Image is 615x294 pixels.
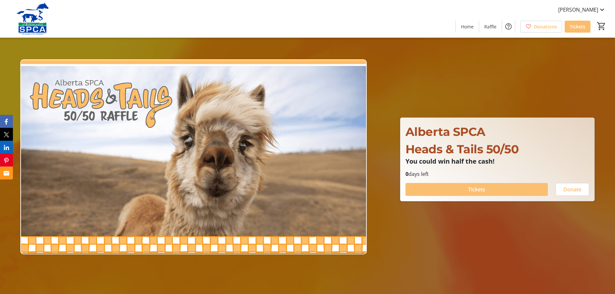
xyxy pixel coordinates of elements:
span: Home [461,23,474,30]
span: Heads & Tails 50/50 [405,142,519,156]
span: Tickets [570,23,585,30]
span: 0 [405,170,408,177]
a: Tickets [565,21,590,33]
button: Cart [596,20,607,32]
span: [PERSON_NAME] [558,6,598,14]
p: You could win half the cash! [405,158,589,165]
p: days left [405,170,589,178]
a: Donations [520,21,562,33]
a: Home [456,21,479,33]
button: Help [502,20,515,33]
img: Campaign CTA Media Photo [20,59,367,254]
span: Alberta SPCA [405,125,486,139]
span: Tickets [468,186,485,193]
span: Donate [563,186,581,193]
button: [PERSON_NAME] [553,5,611,15]
span: Donations [534,23,557,30]
button: Donate [556,183,589,196]
button: Tickets [405,183,548,196]
a: Raffle [479,21,502,33]
span: Raffle [484,23,497,30]
img: Alberta SPCA's Logo [4,3,61,35]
